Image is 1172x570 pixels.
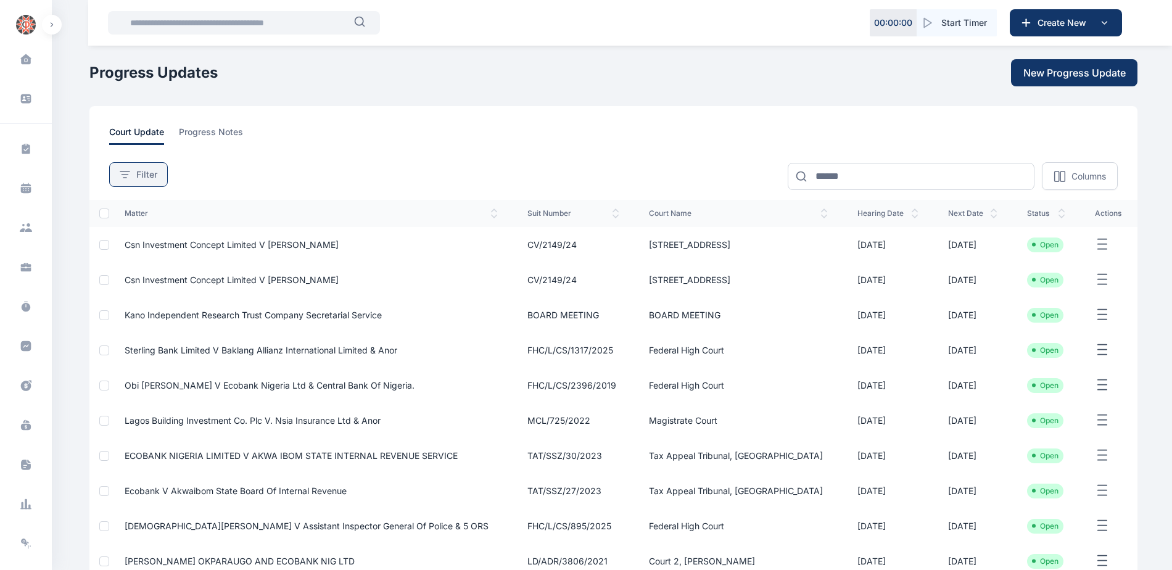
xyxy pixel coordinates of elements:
td: [DATE] [933,297,1012,332]
td: [DATE] [933,403,1012,438]
a: Csn Investment Concept Limited V [PERSON_NAME] [125,275,339,285]
button: Create New [1010,9,1122,36]
td: [DATE] [933,473,1012,508]
td: Federal High Court [634,332,843,368]
td: Magistrate Court [634,403,843,438]
span: progress notes [179,126,243,145]
a: Kano Independent Research Trust Company Secretarial Service [125,310,382,320]
li: Open [1032,310,1059,320]
span: next date [948,209,997,218]
td: [DATE] [933,438,1012,473]
td: Tax Appeal Tribunal, [GEOGRAPHIC_DATA] [634,473,843,508]
td: FHC/L/CS/895/2025 [513,508,634,543]
li: Open [1032,240,1059,250]
td: [STREET_ADDRESS] [634,262,843,297]
td: [DATE] [933,508,1012,543]
td: [DATE] [933,262,1012,297]
td: [DATE] [843,262,933,297]
a: Sterling Bank Limited v Baklang Allianz International Limited & Anor [125,345,397,355]
td: BOARD MEETING [634,297,843,332]
a: ECOBANK NIGERIA LIMITED V AKWA IBOM STATE INTERNAL REVENUE SERVICE [125,450,458,461]
td: [DATE] [843,332,933,368]
td: CV/2149/24 [513,262,634,297]
td: [DATE] [933,368,1012,403]
li: Open [1032,521,1059,531]
td: Tax Appeal Tribunal, [GEOGRAPHIC_DATA] [634,438,843,473]
button: Filter [109,162,168,187]
span: status [1027,209,1065,218]
td: [DATE] [843,508,933,543]
p: Columns [1071,170,1106,183]
a: [DEMOGRAPHIC_DATA][PERSON_NAME] v Assistant Inspector General of Police & 5 ORS [125,521,489,531]
span: Filter [136,168,157,181]
li: Open [1032,486,1059,496]
td: TAT/SSZ/30/2023 [513,438,634,473]
span: court name [649,209,828,218]
span: suit number [527,209,619,218]
td: Federal High Court [634,368,843,403]
td: FHC/L/CS/1317/2025 [513,332,634,368]
h1: Progress Updates [89,63,218,83]
a: Ecobank V Akwaibom State Board of Internal Revenue [125,485,347,496]
li: Open [1032,381,1059,390]
span: hearing date [857,209,918,218]
td: FHC/L/CS/2396/2019 [513,368,634,403]
td: Federal High Court [634,508,843,543]
td: BOARD MEETING [513,297,634,332]
span: court update [109,126,164,145]
li: Open [1032,451,1059,461]
span: matter [125,209,498,218]
td: [STREET_ADDRESS] [634,227,843,262]
button: New Progress Update [1011,59,1137,86]
li: Open [1032,275,1059,285]
span: actions [1095,209,1123,218]
button: Columns [1042,162,1118,190]
a: progress notes [179,126,258,145]
td: TAT/SSZ/27/2023 [513,473,634,508]
td: MCL/725/2022 [513,403,634,438]
button: Start Timer [917,9,997,36]
a: court update [109,126,179,145]
td: [DATE] [933,227,1012,262]
td: [DATE] [843,438,933,473]
span: Start Timer [941,17,987,29]
span: Create New [1033,17,1097,29]
td: [DATE] [843,227,933,262]
a: Obi [PERSON_NAME] V Ecobank Nigeria Ltd & Central Bank Of Nigeria. [125,380,415,390]
li: Open [1032,345,1059,355]
td: CV/2149/24 [513,227,634,262]
td: [DATE] [843,473,933,508]
td: [DATE] [843,403,933,438]
span: New Progress Update [1023,65,1126,80]
li: Open [1032,556,1059,566]
li: Open [1032,416,1059,426]
td: [DATE] [843,368,933,403]
a: [PERSON_NAME] OKPARAUGO AND ECOBANK NIG LTD [125,556,355,566]
td: [DATE] [843,297,933,332]
a: Lagos Building Investment Co. Plc V. Nsia Insurance Ltd & Anor [125,415,381,426]
p: 00 : 00 : 00 [874,17,912,29]
td: [DATE] [933,332,1012,368]
a: Csn Investment Concept Limited V [PERSON_NAME] [125,239,339,250]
